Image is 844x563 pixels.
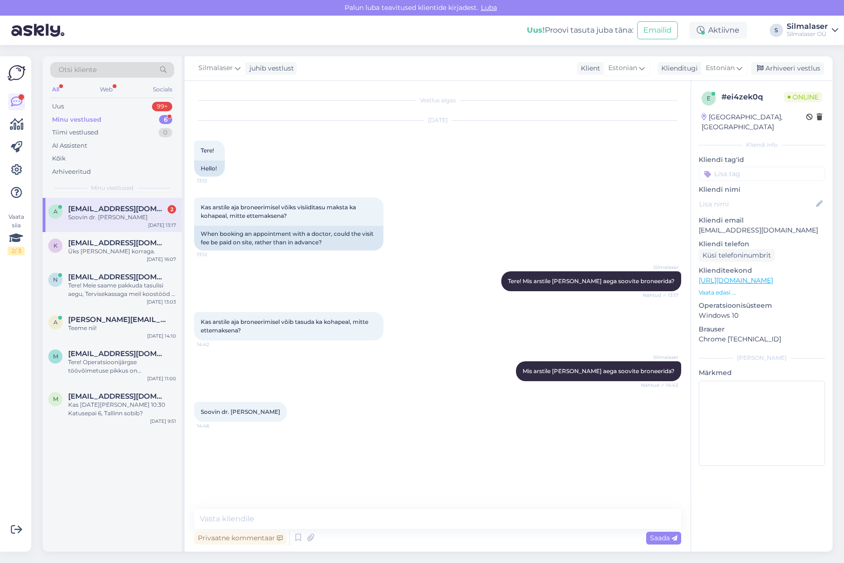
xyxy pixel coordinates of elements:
p: Vaata edasi ... [699,288,825,297]
div: Vestlus algas [194,96,681,105]
div: Web [98,83,115,96]
div: Tiimi vestlused [52,128,98,137]
input: Lisa nimi [699,199,814,209]
p: Kliendi nimi [699,185,825,195]
div: Socials [151,83,174,96]
button: Emailid [637,21,678,39]
span: Kas arstile aja broneerimisel võib tasuda ka kohapeal, mitte ettemaksena? [201,318,370,334]
div: Arhiveeritud [52,167,91,177]
span: Minu vestlused [91,184,133,192]
p: Windows 10 [699,311,825,321]
span: anueimre@gmail.com [68,205,167,213]
p: Kliendi tag'id [699,155,825,165]
div: Klient [577,63,600,73]
img: Askly Logo [8,64,26,82]
span: Estonian [706,63,735,73]
div: Klienditugi [657,63,698,73]
span: Estonian [608,63,637,73]
a: SilmalaserSilmalaser OÜ [787,23,838,38]
span: 13:12 [197,177,232,184]
span: merike62laumets@gmail.com [68,392,167,401]
div: Aktiivne [689,22,747,39]
p: Kliendi telefon [699,239,825,249]
div: Minu vestlused [52,115,101,125]
span: Luba [478,3,500,12]
span: Silmalaser [643,354,678,361]
span: 14:46 [197,422,232,429]
span: karolinaarbeiter9@gmail.com [68,239,167,247]
div: Küsi telefoninumbrit [699,249,775,262]
div: AI Assistent [52,141,87,151]
span: Nähtud ✓ 14:43 [641,382,678,389]
span: Mis arstile [PERSON_NAME] aega soovite broneerida? [523,367,675,375]
div: # ei4zek0q [721,91,784,103]
span: Soovin dr. [PERSON_NAME] [201,408,280,415]
div: Teeme nii! [68,324,176,332]
span: N [53,276,58,283]
span: Saada [650,534,677,542]
div: Kõik [52,154,66,163]
div: Hello! [194,161,225,177]
p: Märkmed [699,368,825,378]
div: Arhiveeri vestlus [751,62,824,75]
a: [URL][DOMAIN_NAME] [699,276,773,285]
span: Kas arstile aja broneerimisel võiks visiiditasu maksta ka kohapeal, mitte ettemaksena? [201,204,357,219]
div: [DATE] 16:07 [147,256,176,263]
div: [DATE] 13:17 [148,222,176,229]
div: [DATE] 9:51 [150,418,176,425]
div: [DATE] 11:00 [147,375,176,382]
span: e [707,95,711,102]
div: Tere! Meie saame pakkuda tasulisi aegu, Tervisekassaga meil koostööd ei ole. Visiit maksab 95-275... [68,281,176,298]
div: 0 [159,128,172,137]
div: Proovi tasuta juba täna: [527,25,633,36]
b: Uus! [527,26,545,35]
span: a [53,208,58,215]
p: Operatsioonisüsteem [699,301,825,311]
div: 2 [168,205,176,214]
div: Vaata siia [8,213,25,255]
div: juhib vestlust [246,63,294,73]
div: Privaatne kommentaar [194,532,286,545]
div: When booking an appointment with a doctor, could the visit fee be paid on site, rather than in ad... [194,226,383,250]
div: [DATE] 14:10 [147,332,176,340]
span: Otsi kliente [59,65,97,75]
div: [PERSON_NAME] [699,354,825,362]
span: k [53,242,58,249]
div: [GEOGRAPHIC_DATA], [GEOGRAPHIC_DATA] [702,112,806,132]
div: Tere! Operatsioonijärgse töövõimetuse pikkus on individuaalne. Operatsioonijärgselt hakkab vasak ... [68,358,176,375]
span: marrau59@gmail.com [68,349,167,358]
p: [EMAIL_ADDRESS][DOMAIN_NAME] [699,225,825,235]
p: Klienditeekond [699,266,825,276]
input: Lisa tag [699,167,825,181]
p: Chrome [TECHNICAL_ID] [699,334,825,344]
div: Üks [PERSON_NAME] korraga. [68,247,176,256]
span: Tere! [201,147,214,154]
span: Allar.vellner@gmail.com [68,315,167,324]
div: Silmalaser [787,23,828,30]
span: Tere! Mis arstile [PERSON_NAME] aega soovite broneerida? [508,277,675,285]
span: Silmalaser [198,63,233,73]
div: Kliendi info [699,141,825,149]
span: 14:42 [197,341,232,348]
div: [DATE] [194,116,681,125]
div: 6 [159,115,172,125]
span: Silmalaser [643,264,678,271]
div: 99+ [152,102,172,111]
span: m [53,395,58,402]
p: Kliendi email [699,215,825,225]
span: Nähtud ✓ 13:17 [643,292,678,299]
span: 13:12 [197,251,232,258]
span: Online [784,92,822,102]
div: [DATE] 13:03 [147,298,176,305]
div: Silmalaser OÜ [787,30,828,38]
div: 2 / 3 [8,247,25,255]
div: S [770,24,783,37]
div: All [50,83,61,96]
div: Soovin dr. [PERSON_NAME] [68,213,176,222]
div: Uus [52,102,64,111]
p: Brauser [699,324,825,334]
span: Nikolai.Knjajev@gmail.com [68,273,167,281]
div: Kas [DATE][PERSON_NAME] 10:30 Katusepai 6, Tallinn sobib? [68,401,176,418]
span: A [53,319,58,326]
span: m [53,353,58,360]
